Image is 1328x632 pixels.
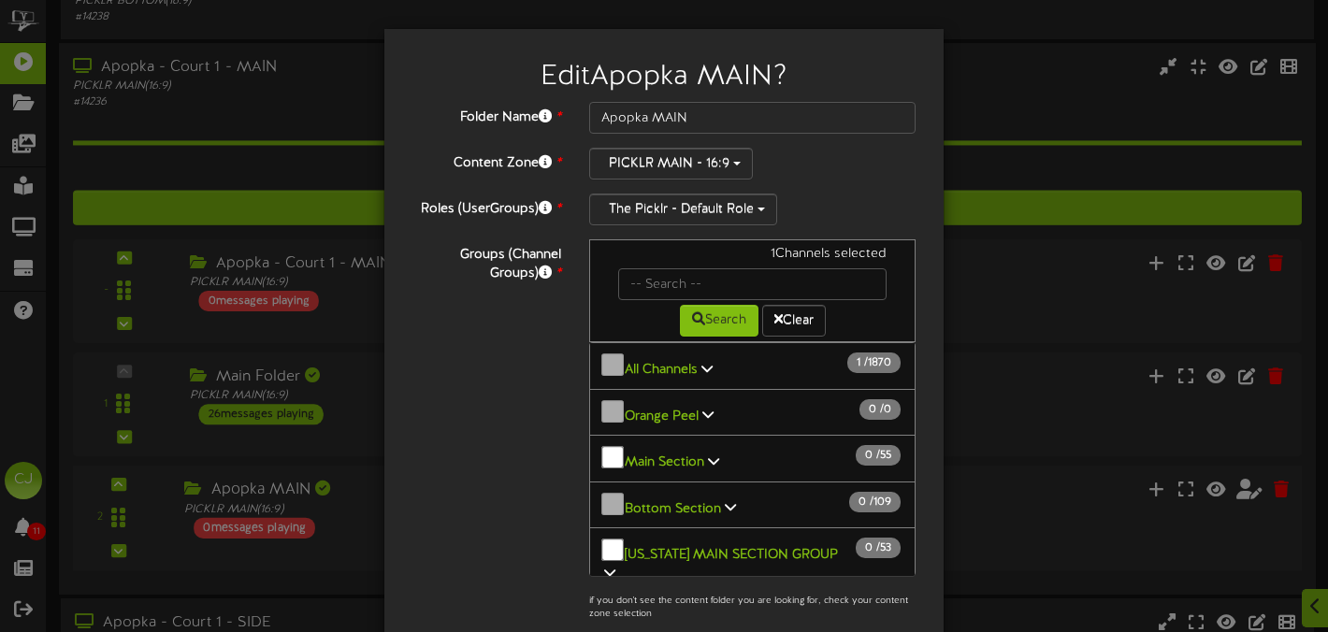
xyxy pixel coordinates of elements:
[398,102,575,127] label: Folder Name
[680,305,758,337] button: Search
[604,245,901,268] div: 1 Channels selected
[412,62,916,93] h2: Edit Apopka MAIN ?
[625,409,699,423] b: Orange Peel
[869,403,880,416] span: 0
[857,356,864,369] span: 1
[398,148,575,173] label: Content Zone
[856,538,901,558] span: / 53
[625,455,704,469] b: Main Section
[625,548,838,562] b: [US_STATE] MAIN SECTION GROUP
[398,194,575,219] label: Roles (UserGroups)
[589,389,916,437] button: Orange Peel 0 /0
[849,492,901,512] span: / 109
[865,449,876,462] span: 0
[618,268,887,300] input: -- Search --
[625,501,721,515] b: Bottom Section
[589,148,753,180] button: PICKLR MAIN - 16:9
[859,399,901,420] span: / 0
[398,239,575,283] label: Groups (Channel Groups)
[589,102,916,134] input: Folder Name
[589,481,916,529] button: Bottom Section 0 /109
[856,445,901,466] span: / 55
[589,435,916,482] button: Main Section 0 /55
[847,352,901,373] span: / 1870
[589,342,916,390] button: All Channels 1 /1870
[589,527,916,594] button: [US_STATE] MAIN SECTION GROUP 0 /53
[859,496,870,509] span: 0
[762,305,826,337] button: Clear
[625,363,698,377] b: All Channels
[589,194,777,225] button: The Picklr - Default Role
[865,541,876,554] span: 0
